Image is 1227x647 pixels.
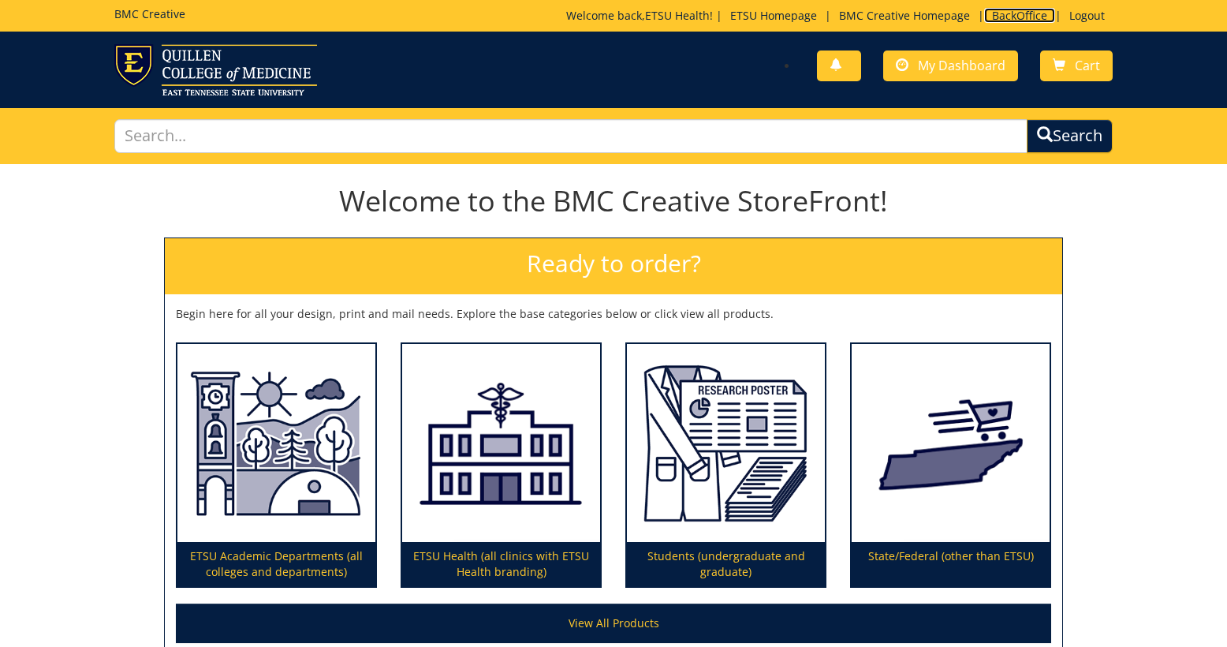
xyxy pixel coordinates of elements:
[114,44,317,95] img: ETSU logo
[1061,8,1113,23] a: Logout
[114,8,185,20] h5: BMC Creative
[177,344,375,587] a: ETSU Academic Departments (all colleges and departments)
[852,542,1050,586] p: State/Federal (other than ETSU)
[831,8,978,23] a: BMC Creative Homepage
[402,344,600,543] img: ETSU Health (all clinics with ETSU Health branding)
[852,344,1050,587] a: State/Federal (other than ETSU)
[918,57,1005,74] span: My Dashboard
[984,8,1055,23] a: BackOffice
[1027,119,1113,153] button: Search
[165,238,1062,294] h2: Ready to order?
[645,8,710,23] a: ETSU Health
[627,542,825,586] p: Students (undergraduate and graduate)
[176,306,1051,322] p: Begin here for all your design, print and mail needs. Explore the base categories below or click ...
[177,542,375,586] p: ETSU Academic Departments (all colleges and departments)
[883,50,1018,81] a: My Dashboard
[177,344,375,543] img: ETSU Academic Departments (all colleges and departments)
[722,8,825,23] a: ETSU Homepage
[627,344,825,543] img: Students (undergraduate and graduate)
[1075,57,1100,74] span: Cart
[164,185,1063,217] h1: Welcome to the BMC Creative StoreFront!
[114,119,1028,153] input: Search...
[852,344,1050,543] img: State/Federal (other than ETSU)
[402,344,600,587] a: ETSU Health (all clinics with ETSU Health branding)
[402,542,600,586] p: ETSU Health (all clinics with ETSU Health branding)
[1040,50,1113,81] a: Cart
[566,8,1113,24] p: Welcome back, ! | | | |
[176,604,1051,643] a: View All Products
[627,344,825,587] a: Students (undergraduate and graduate)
